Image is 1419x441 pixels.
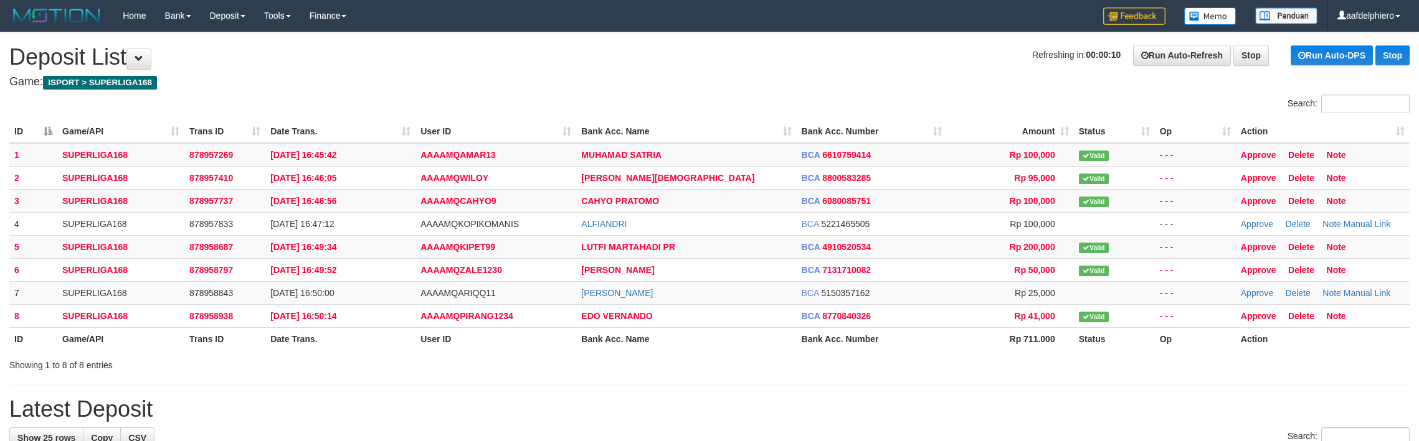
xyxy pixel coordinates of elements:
[1103,7,1165,25] img: Feedback.jpg
[1241,150,1276,160] a: Approve
[1015,288,1055,298] span: Rp 25,000
[1285,219,1310,229] a: Delete
[1241,219,1273,229] a: Approve
[1010,219,1055,229] span: Rp 100,000
[1079,243,1109,253] span: Valid transaction
[822,311,871,321] span: Copy 8770840326 to clipboard
[57,189,184,212] td: SUPERLIGA168
[802,150,820,160] span: BCA
[1321,95,1410,113] input: Search:
[189,265,233,275] span: 878958797
[9,189,57,212] td: 3
[822,242,871,252] span: Copy 4910520534 to clipboard
[9,143,57,167] td: 1
[1322,219,1341,229] a: Note
[947,327,1074,350] th: Rp 711.000
[420,311,513,321] span: AAAAMQPIRANG1234
[1327,242,1346,252] a: Note
[189,219,233,229] span: 878957833
[1241,265,1276,275] a: Approve
[822,150,871,160] span: Copy 6610759414 to clipboard
[57,258,184,281] td: SUPERLIGA168
[1241,288,1273,298] a: Approve
[1288,196,1314,206] a: Delete
[1327,265,1346,275] a: Note
[57,235,184,258] td: SUPERLIGA168
[9,45,1410,70] h1: Deposit List
[1285,288,1310,298] a: Delete
[9,327,57,350] th: ID
[1010,242,1055,252] span: Rp 200,000
[1241,311,1276,321] a: Approve
[1155,166,1236,189] td: - - -
[1375,45,1410,65] a: Stop
[184,120,265,143] th: Trans ID: activate to sort column ascending
[189,311,233,321] span: 878958938
[802,196,820,206] span: BCA
[270,219,334,229] span: [DATE] 16:47:12
[420,219,519,229] span: AAAAMQKOPIKOMANIS
[576,120,796,143] th: Bank Acc. Name: activate to sort column ascending
[1155,235,1236,258] td: - - -
[581,265,654,275] a: [PERSON_NAME]
[1241,173,1276,183] a: Approve
[1074,327,1155,350] th: Status
[9,6,104,25] img: MOTION_logo.png
[1288,265,1314,275] a: Delete
[1079,151,1109,161] span: Valid transaction
[270,265,336,275] span: [DATE] 16:49:52
[420,288,496,298] span: AAAAMQARIQQ11
[1327,196,1346,206] a: Note
[1079,174,1109,184] span: Valid transaction
[1155,258,1236,281] td: - - -
[189,173,233,183] span: 878957410
[9,397,1410,422] h1: Latest Deposit
[415,327,576,350] th: User ID
[821,219,870,229] span: Copy 5221465505 to clipboard
[1288,173,1314,183] a: Delete
[57,212,184,235] td: SUPERLIGA168
[9,354,582,371] div: Showing 1 to 8 of 8 entries
[57,143,184,167] td: SUPERLIGA168
[581,196,659,206] a: CAHYO PRATOMO
[1155,212,1236,235] td: - - -
[1288,242,1314,252] a: Delete
[270,311,336,321] span: [DATE] 16:50:14
[57,281,184,304] td: SUPERLIGA168
[1155,189,1236,212] td: - - -
[1014,265,1055,275] span: Rp 50,000
[1288,311,1314,321] a: Delete
[189,288,233,298] span: 878958843
[581,150,662,160] a: MUHAMAD SATRIA
[420,242,495,252] span: AAAAMQKIPET99
[43,76,157,90] span: ISPORT > SUPERLIGA168
[9,212,57,235] td: 4
[802,219,819,229] span: BCA
[1079,197,1109,207] span: Valid transaction
[1241,242,1276,252] a: Approve
[270,150,336,160] span: [DATE] 16:45:42
[1327,173,1346,183] a: Note
[797,327,947,350] th: Bank Acc. Number
[1255,7,1317,24] img: panduan.png
[189,150,233,160] span: 878957269
[1344,288,1391,298] a: Manual Link
[1241,196,1276,206] a: Approve
[1032,50,1121,60] span: Refreshing in:
[9,258,57,281] td: 6
[1079,312,1109,322] span: Valid transaction
[802,288,819,298] span: BCA
[270,242,336,252] span: [DATE] 16:49:34
[265,120,415,143] th: Date Trans.: activate to sort column ascending
[57,304,184,327] td: SUPERLIGA168
[420,173,488,183] span: AAAAMQWILOY
[9,304,57,327] td: 8
[1291,45,1373,65] a: Run Auto-DPS
[1086,50,1121,60] strong: 00:00:10
[1155,120,1236,143] th: Op: activate to sort column ascending
[581,311,652,321] a: EDO VERNANDO
[1010,150,1055,160] span: Rp 100,000
[1133,45,1231,66] a: Run Auto-Refresh
[822,173,871,183] span: Copy 8800583285 to clipboard
[415,120,576,143] th: User ID: activate to sort column ascending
